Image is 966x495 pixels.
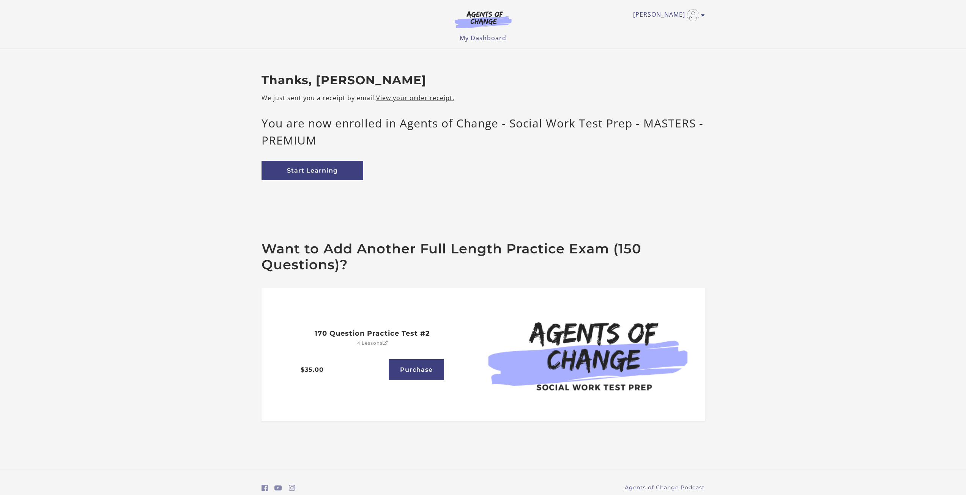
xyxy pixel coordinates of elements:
a: Agents of Change Podcast [625,484,705,492]
p: You are now enrolled in Agents of Change - Social Work Test Prep - MASTERS - PREMIUM [262,115,705,149]
a: https://www.facebook.com/groups/aswbtestprep (Open in a new window) [262,482,268,493]
i: https://www.instagram.com/agentsofchangeprep/ (Open in a new window) [289,484,295,492]
h2: Thanks, [PERSON_NAME] [262,73,705,88]
a: 170 Question Practice Test #2 4 LessonsOpen in a new window [295,323,450,341]
h2: 170 Question Practice Test #2 [295,329,450,338]
a: Toggle menu [633,9,701,21]
i: Open in a new window [382,341,388,346]
p: We just sent you a receipt by email. [262,93,705,102]
a: 170 Question Practice Test #2 (Open in a new window) [483,288,705,421]
a: Start Learning [262,161,363,180]
p: 4 Lessons [357,341,388,346]
a: Purchase [389,359,444,380]
img: Agents of Change Logo [447,11,520,28]
a: View your order receipt. [376,94,454,102]
a: https://www.youtube.com/c/AgentsofChangeTestPrepbyMeaganMitchell (Open in a new window) [274,482,282,493]
h2: Want to Add Another Full Length Practice Exam (150 Questions)? [262,241,705,273]
a: My Dashboard [460,34,506,42]
a: https://www.instagram.com/agentsofchangeprep/ (Open in a new window) [289,482,295,493]
i: https://www.facebook.com/groups/aswbtestprep (Open in a new window) [262,484,268,492]
h3: $35.00 [301,366,386,373]
i: https://www.youtube.com/c/AgentsofChangeTestPrepbyMeaganMitchell (Open in a new window) [274,484,282,492]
